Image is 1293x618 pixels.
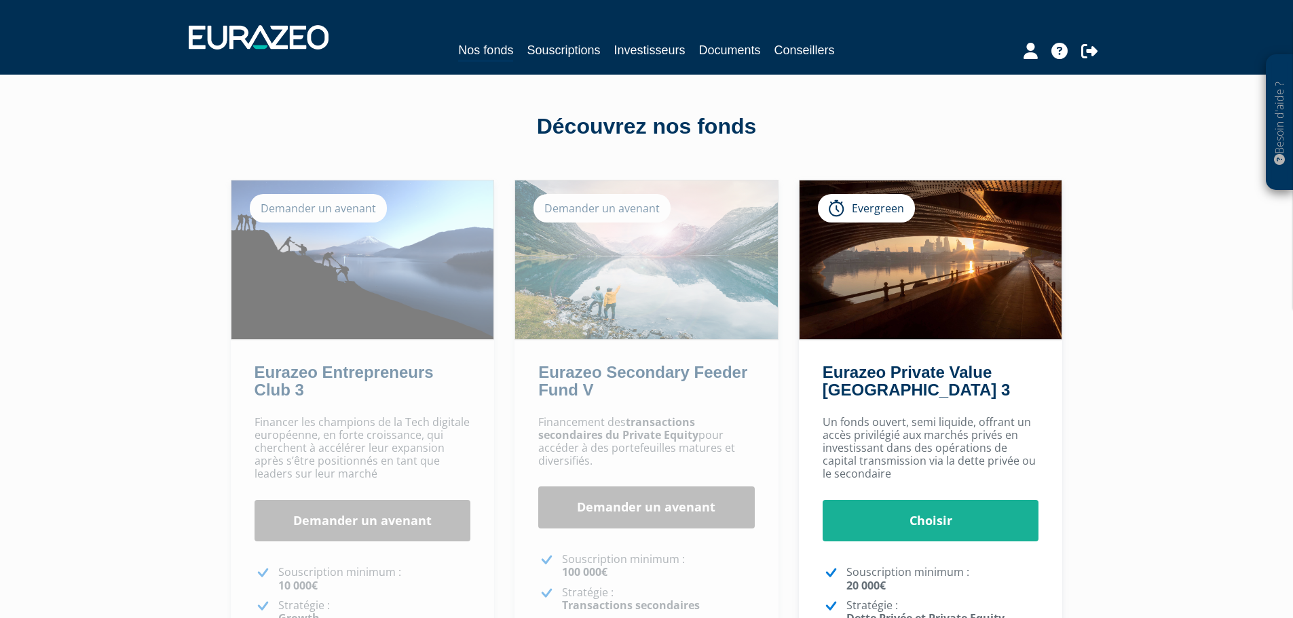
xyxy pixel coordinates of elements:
p: Besoin d'aide ? [1272,62,1288,184]
p: Stratégie : [562,586,755,612]
div: Evergreen [818,194,915,223]
strong: 100 000€ [562,564,607,579]
a: Choisir [823,500,1039,542]
div: Demander un avenant [250,194,387,223]
strong: transactions secondaires du Private Equity [538,414,698,442]
p: Souscription minimum : [846,566,1039,592]
p: Souscription minimum : [562,553,755,579]
a: Demander un avenant [538,486,755,528]
p: Financement des pour accéder à des portefeuilles matures et diversifiés. [538,416,755,468]
img: Eurazeo Entrepreneurs Club 3 [231,180,494,339]
a: Souscriptions [527,41,600,60]
a: Investisseurs [614,41,685,60]
a: Nos fonds [458,41,513,62]
strong: 10 000€ [278,578,318,593]
a: Demander un avenant [255,500,471,542]
div: Découvrez nos fonds [260,111,1034,142]
img: Eurazeo Secondary Feeder Fund V [515,180,778,339]
a: Documents [699,41,761,60]
img: Eurazeo Private Value Europe 3 [800,180,1062,339]
a: Conseillers [774,41,835,60]
img: 1732889491-logotype_eurazeo_blanc_rvb.png [189,25,329,50]
a: Eurazeo Private Value [GEOGRAPHIC_DATA] 3 [823,363,1010,399]
div: Demander un avenant [533,194,671,223]
p: Souscription minimum : [278,566,471,592]
strong: 20 000€ [846,578,886,593]
strong: Transactions secondaires [562,598,700,613]
a: Eurazeo Entrepreneurs Club 3 [255,363,434,399]
p: Un fonds ouvert, semi liquide, offrant un accès privilégié aux marchés privés en investissant dan... [823,416,1039,481]
p: Financer les champions de la Tech digitale européenne, en forte croissance, qui cherchent à accél... [255,416,471,481]
a: Eurazeo Secondary Feeder Fund V [538,363,747,399]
